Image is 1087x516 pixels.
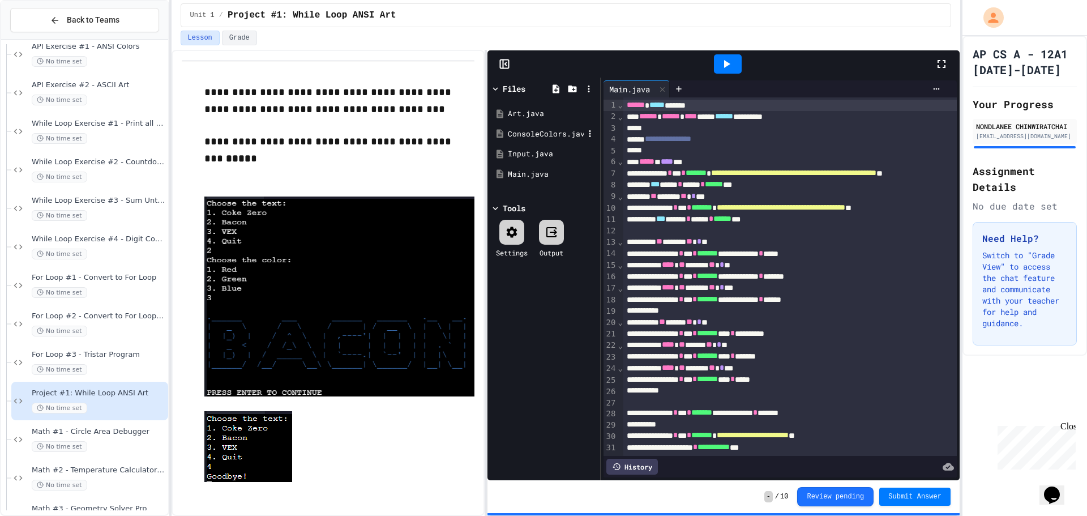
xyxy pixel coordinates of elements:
div: 29 [604,420,618,431]
span: Fold line [617,284,623,293]
span: No time set [32,326,87,336]
div: 8 [604,180,618,191]
div: 20 [604,317,618,329]
span: / [219,11,223,20]
div: Art.java [508,108,596,120]
div: Settings [496,248,528,258]
div: Tools [503,202,525,214]
span: Fold line [617,261,623,270]
span: Project #1: While Loop ANSI Art [32,389,166,398]
span: - [764,491,773,502]
span: Submit Answer [888,492,942,501]
div: Main.java [604,83,656,95]
div: 3 [604,123,618,134]
div: Main.java [508,169,596,180]
div: NONDLANEE CHINWIRATCHAI [976,121,1073,131]
span: Fold line [617,237,623,246]
div: 12 [604,225,618,237]
div: 11 [604,214,618,225]
span: While Loop Exercise #4 - Digit Counter [32,234,166,244]
div: Files [503,83,525,95]
span: Unit 1 [190,11,215,20]
button: Lesson [181,31,220,45]
div: 26 [604,386,618,398]
span: Fold line [617,192,623,201]
div: My Account [972,5,1007,31]
span: No time set [32,56,87,67]
div: 28 [604,408,618,420]
h1: AP CS A - 12A1 [DATE]-[DATE] [973,46,1077,78]
span: Fold line [617,100,623,109]
span: No time set [32,133,87,144]
div: 22 [604,340,618,351]
div: 24 [604,363,618,374]
span: No time set [32,249,87,259]
div: No due date set [973,199,1077,213]
div: 23 [604,352,618,363]
span: While Loop Exercise #2 - Countdown [32,157,166,167]
span: Math #1 - Circle Area Debugger [32,427,166,437]
span: 10 [780,492,788,501]
span: For Loop #3 - Tristar Program [32,350,166,360]
h3: Need Help? [982,232,1067,245]
div: Input.java [508,148,596,160]
span: No time set [32,95,87,105]
button: Review pending [797,487,874,506]
div: Output [540,248,563,258]
div: 19 [604,306,618,317]
span: Math #2 - Temperature Calculator Helper [32,466,166,475]
div: 25 [604,375,618,386]
div: 15 [604,260,618,271]
span: API Exercise #2 - ASCII Art [32,80,166,90]
button: Submit Answer [879,488,951,506]
span: No time set [32,403,87,413]
div: 1 [604,100,618,111]
span: No time set [32,364,87,375]
div: 9 [604,191,618,202]
span: For Loop #1 - Convert to For Loop [32,273,166,283]
div: ConsoleColors.java [508,129,584,140]
span: While Loop Exercise #1 - Print all numbers [32,119,166,129]
span: No time set [32,441,87,452]
span: No time set [32,210,87,221]
h2: Your Progress [973,96,1077,112]
span: Fold line [617,318,623,327]
span: Back to Teams [67,14,119,26]
span: For Loop #2 - Convert to For Loop (Advanced) [32,312,166,321]
span: API Exercise #1 - ANSI Colors [32,42,166,52]
span: Fold line [617,364,623,373]
div: 7 [604,168,618,180]
iframe: chat widget [1039,471,1076,505]
span: While Loop Exercise #3 - Sum Until Zero [32,196,166,206]
div: History [606,459,658,475]
div: 32 [604,454,618,466]
span: Fold line [617,112,623,121]
div: 16 [604,271,618,283]
button: Grade [222,31,257,45]
span: Fold line [617,157,623,166]
div: 6 [604,156,618,168]
div: 10 [604,203,618,214]
div: 31 [604,442,618,454]
div: [EMAIL_ADDRESS][DOMAIN_NAME] [976,132,1073,140]
div: 13 [604,237,618,248]
span: / [775,492,779,501]
div: 17 [604,283,618,294]
div: 21 [604,329,618,340]
div: 30 [604,431,618,442]
span: Project #1: While Loop ANSI Art [228,8,396,22]
span: No time set [32,480,87,491]
button: Back to Teams [10,8,159,32]
span: Fold line [617,341,623,350]
div: 14 [604,248,618,259]
div: 18 [604,295,618,306]
p: Switch to "Grade View" to access the chat feature and communicate with your teacher for help and ... [982,250,1067,329]
span: No time set [32,172,87,182]
div: 27 [604,398,618,409]
div: 5 [604,146,618,157]
div: Chat with us now!Close [5,5,78,72]
div: 2 [604,111,618,122]
span: No time set [32,287,87,298]
div: 4 [604,134,618,145]
h2: Assignment Details [973,163,1077,195]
